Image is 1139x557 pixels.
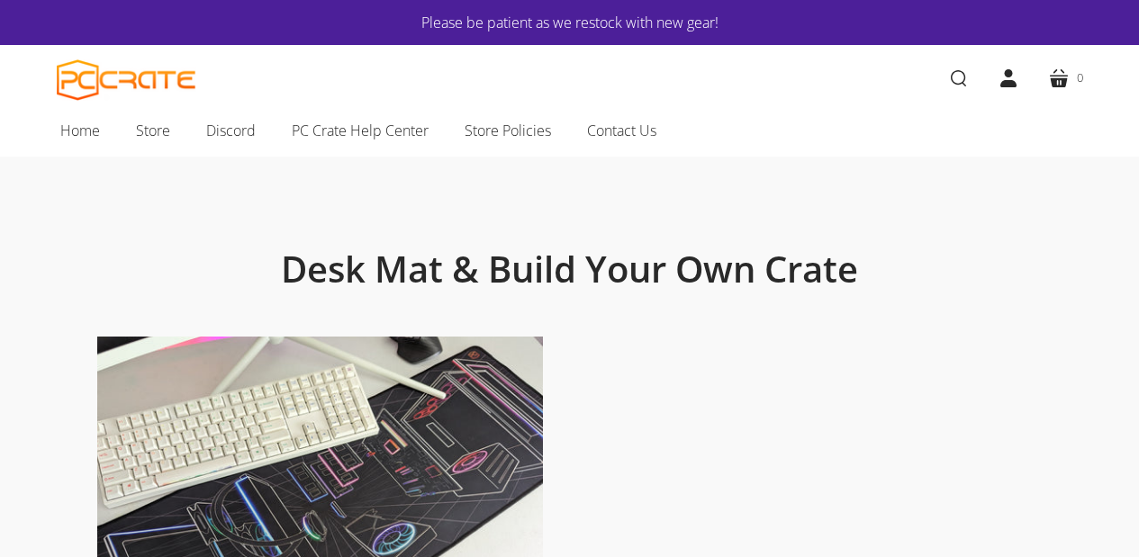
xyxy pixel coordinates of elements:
[1077,68,1083,87] span: 0
[138,247,1002,292] h1: Desk Mat & Build Your Own Crate
[206,119,256,142] span: Discord
[274,112,447,149] a: PC Crate Help Center
[118,112,188,149] a: Store
[42,112,118,149] a: Home
[30,112,1110,157] nav: Main navigation
[292,119,429,142] span: PC Crate Help Center
[1034,53,1098,103] a: 0
[111,11,1029,34] a: Please be patient as we restock with new gear!
[60,119,100,142] span: Home
[569,112,674,149] a: Contact Us
[57,59,196,101] a: PC CRATE
[465,119,551,142] span: Store Policies
[587,119,656,142] span: Contact Us
[188,112,274,149] a: Discord
[447,112,569,149] a: Store Policies
[136,119,170,142] span: Store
